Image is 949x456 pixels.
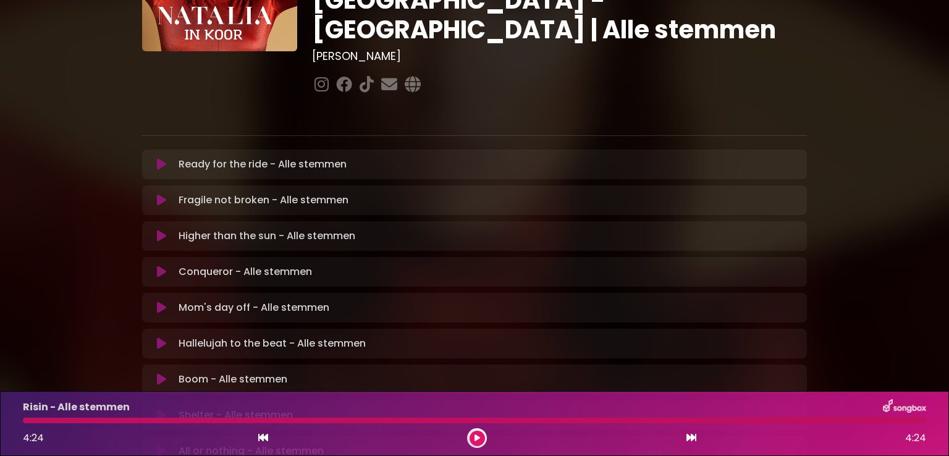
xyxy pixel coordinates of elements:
p: Hallelujah to the beat - Alle stemmen [179,336,366,351]
p: Ready for the ride - Alle stemmen [179,157,347,172]
p: Fragile not broken - Alle stemmen [179,193,348,208]
p: Higher than the sun - Alle stemmen [179,229,355,243]
h3: [PERSON_NAME] [312,49,807,63]
p: Conqueror - Alle stemmen [179,264,312,279]
p: Mom's day off - Alle stemmen [179,300,329,315]
p: Risin - Alle stemmen [23,400,130,415]
span: 4:24 [905,431,926,445]
span: 4:24 [23,431,44,445]
p: Boom - Alle stemmen [179,372,287,387]
img: songbox-logo-white.png [883,399,926,415]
